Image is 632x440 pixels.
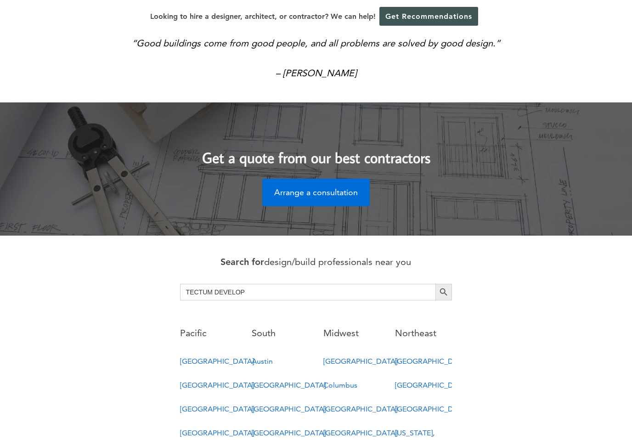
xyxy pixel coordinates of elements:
svg: Search [439,287,449,297]
a: Austin [252,357,273,366]
a: [GEOGRAPHIC_DATA] [395,381,469,389]
a: [GEOGRAPHIC_DATA] [252,381,326,389]
a: [GEOGRAPHIC_DATA] [323,405,397,413]
p: Midwest [323,325,380,341]
em: “Good buildings come from good people, and all problems are solved by good design.” [132,38,500,49]
a: [GEOGRAPHIC_DATA] [395,405,469,413]
a: Columbus [323,381,357,389]
a: [GEOGRAPHIC_DATA] [180,381,254,389]
p: Northeast [395,325,452,341]
input: Search here... [180,284,436,300]
a: [GEOGRAPHIC_DATA] [252,405,326,413]
a: [GEOGRAPHIC_DATA] [323,357,397,366]
a: Arrange a consultation [262,179,370,206]
a: Get Recommendations [379,7,478,26]
p: Pacific [180,325,237,341]
a: [GEOGRAPHIC_DATA] [180,357,254,366]
a: [GEOGRAPHIC_DATA] [395,357,469,366]
em: – [PERSON_NAME] [276,68,356,79]
p: design/build professionals near you [180,254,452,270]
strong: Search for [220,256,264,267]
a: [GEOGRAPHIC_DATA] [252,429,326,437]
a: [GEOGRAPHIC_DATA] [180,429,254,437]
a: [GEOGRAPHIC_DATA] [180,405,254,413]
a: [GEOGRAPHIC_DATA] [323,429,397,437]
h2: Get a quote from our best contractors [116,132,516,169]
p: South [252,325,309,341]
